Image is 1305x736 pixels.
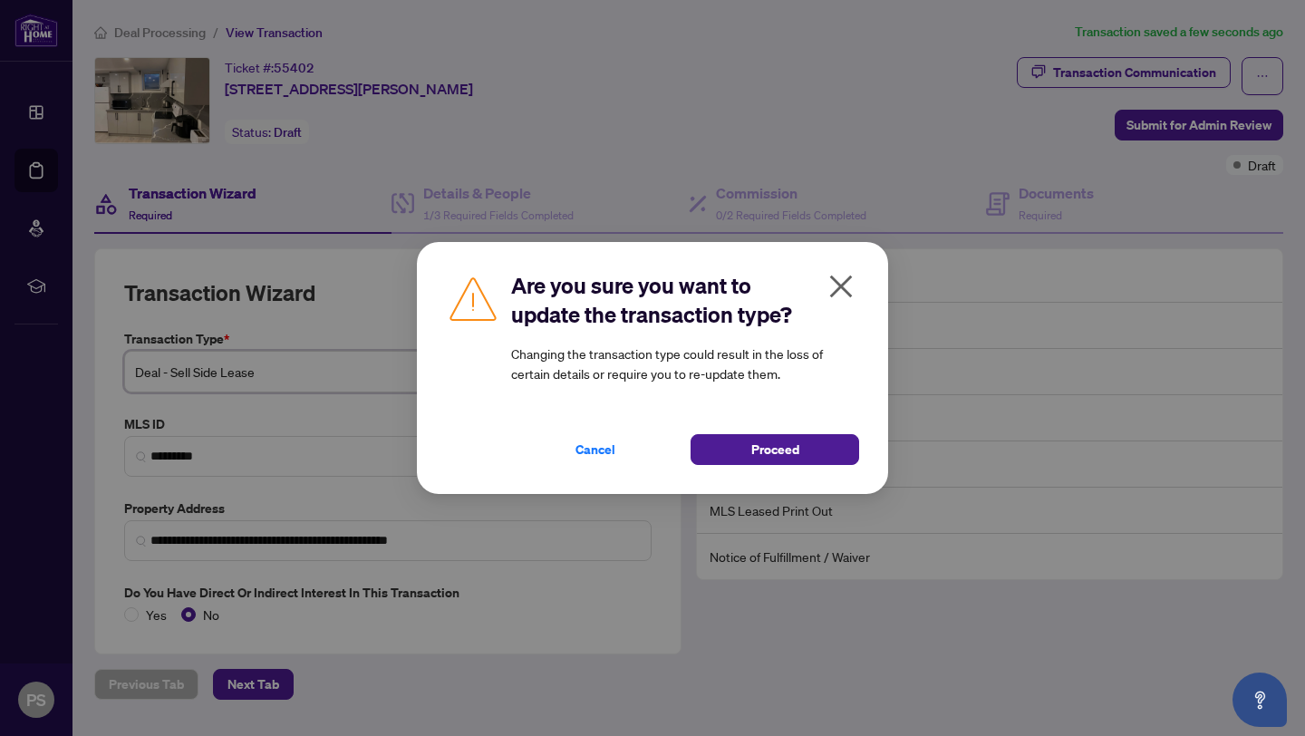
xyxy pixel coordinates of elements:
[575,435,615,464] span: Cancel
[751,435,799,464] span: Proceed
[446,271,500,325] img: Caution Img
[511,271,859,329] h2: Are you sure you want to update the transaction type?
[1232,673,1287,727] button: Open asap
[511,434,680,465] button: Cancel
[826,272,855,301] span: close
[691,434,859,465] button: Proceed
[511,344,859,383] article: Changing the transaction type could result in the loss of certain details or require you to re-up...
